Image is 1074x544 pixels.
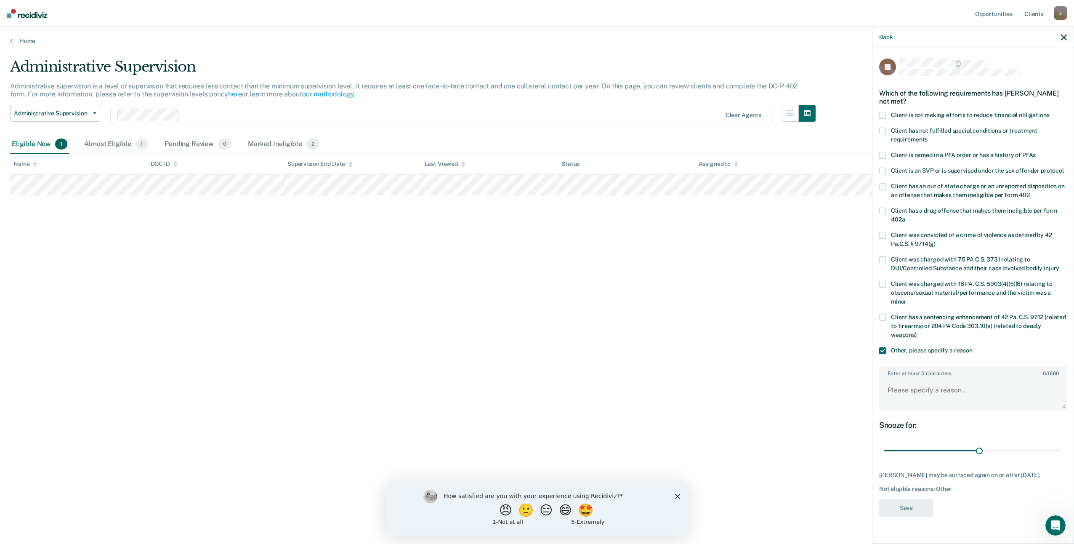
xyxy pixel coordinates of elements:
span: / 1600 [1043,371,1058,376]
div: a [1054,6,1067,20]
img: Recidiviz [7,9,47,18]
div: Last Viewed [425,160,465,168]
div: Snooze for: [879,421,1067,430]
button: Back [879,34,893,41]
div: Pending Review [163,135,233,154]
iframe: Intercom live chat [1045,515,1066,536]
div: Clear agents [726,112,761,119]
p: Administrative supervision is a level of supervision that requires less contact than the minimum ... [10,82,798,98]
div: Which of the following requirements has [PERSON_NAME] not met? [879,83,1067,112]
span: Client has a sentencing enhancement of 42 Pa. C.S. 9712 (related to firearms) or 204 PA Code 303.... [891,314,1066,338]
div: [PERSON_NAME] may be surfaced again on or after [DATE]. [879,472,1067,479]
span: Client was charged with 18 PA. C.S. 5903(4)(5)(6) relating to obscene/sexual material/performance... [891,280,1052,305]
span: Client is not making efforts to reduce financial obligations [891,112,1050,118]
div: Status [561,160,580,168]
div: Eligible Now [10,135,69,154]
span: 1 [55,139,67,149]
button: Save [879,499,933,517]
span: 0 [1043,371,1046,376]
div: Name [13,160,37,168]
span: 2 [306,139,319,149]
span: Client has not fulfilled special conditions or treatment requirements [891,127,1037,143]
a: here [228,90,242,98]
span: Client was charged with 75 PA C.S. 3731 relating to DUI/Controlled Substance and their case invol... [891,256,1059,272]
div: Almost Eligible [82,135,149,154]
span: Administrative Supervision [14,110,90,117]
span: Client has an out of state charge or an unreported disposition on an offense that makes them inel... [891,183,1065,198]
div: DOC ID [151,160,178,168]
div: Administrative Supervision [10,58,816,82]
label: Enter at least 3 characters [880,367,1066,376]
a: Home [10,37,1064,45]
div: Marked Ineligible [246,135,321,154]
span: 0 [218,139,231,149]
span: Client is an SVP or is supervised under the sex offender protocol [891,167,1064,174]
iframe: Survey by Kim from Recidiviz [386,481,688,536]
span: Client has a drug offense that makes them ineligible per form 402a [891,207,1057,223]
div: Supervision End Date [287,160,353,168]
div: Not eligible reasons: Other [879,485,1067,493]
span: Other, please specify a reason [891,347,973,354]
a: our methodology [302,90,354,98]
div: Assigned to [699,160,738,168]
span: Client is named in a PFA order or has a history of PFAs [891,152,1036,158]
span: 1 [136,139,148,149]
span: Client was convicted of a crime of violence as defined by 42 Pa.C.S. § 9714(g) [891,232,1052,247]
